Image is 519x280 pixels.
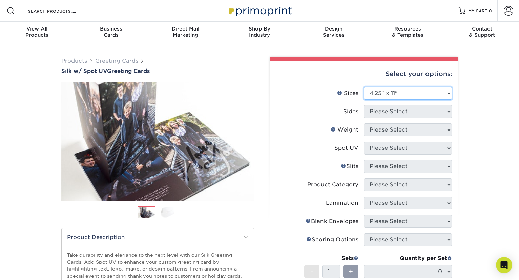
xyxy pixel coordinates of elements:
div: Spot UV [334,144,358,152]
div: Marketing [148,26,223,38]
h2: Product Description [62,228,254,246]
span: Contact [445,26,519,32]
div: Product Category [307,181,358,189]
a: Resources& Templates [371,22,445,43]
div: Open Intercom Messenger [496,257,512,273]
span: Resources [371,26,445,32]
a: Contact& Support [445,22,519,43]
div: Slits [341,162,358,171]
div: Sides [343,107,358,116]
a: Products [61,58,87,64]
div: & Templates [371,26,445,38]
span: Business [74,26,148,32]
img: Silk w/ Spot UV 01 [61,75,254,208]
div: Cards [74,26,148,38]
img: Greeting Cards 02 [161,207,178,217]
div: Select your options: [275,61,452,87]
div: Scoring Options [306,236,358,244]
div: Industry [223,26,297,38]
div: Weight [331,126,358,134]
span: Silk w/ Spot UV [61,68,107,74]
a: Shop ByIndustry [223,22,297,43]
a: Silk w/ Spot UVGreeting Cards [61,68,254,74]
div: Sets [304,254,358,262]
div: Services [296,26,371,38]
h1: Greeting Cards [61,68,254,74]
span: + [349,266,353,277]
a: Greeting Cards [95,58,138,64]
div: Blank Envelopes [306,217,358,225]
span: Design [296,26,371,32]
a: BusinessCards [74,22,148,43]
span: 0 [489,8,492,13]
span: MY CART [468,8,487,14]
span: - [310,266,313,277]
span: Shop By [223,26,297,32]
div: & Support [445,26,519,38]
a: DesignServices [296,22,371,43]
img: Primoprint [226,3,293,18]
a: Direct MailMarketing [148,22,223,43]
input: SEARCH PRODUCTS..... [27,7,94,15]
div: Sizes [337,89,358,97]
div: Lamination [326,199,358,207]
span: Direct Mail [148,26,223,32]
div: Quantity per Set [364,254,452,262]
img: Greeting Cards 01 [138,207,155,219]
